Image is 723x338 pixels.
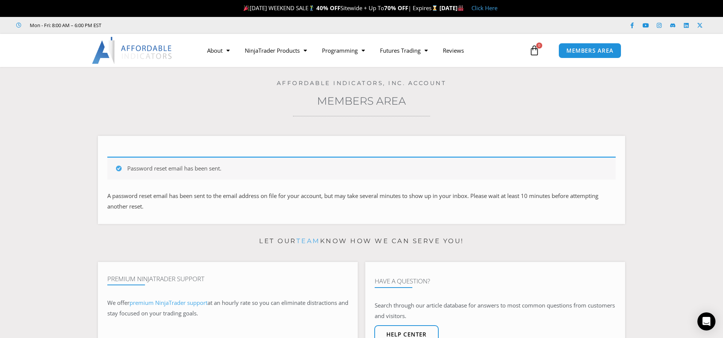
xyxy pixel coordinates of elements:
[107,191,616,212] p: A password reset email has been sent to the email address on file for your account, but may take ...
[458,5,464,11] img: 🏭
[386,332,427,337] span: Help center
[316,4,340,12] strong: 40% OFF
[112,21,225,29] iframe: Customer reviews powered by Trustpilot
[435,42,471,59] a: Reviews
[28,21,101,30] span: Mon - Fri: 8:00 AM – 6:00 PM EST
[277,79,447,87] a: Affordable Indicators, Inc. Account
[107,299,130,306] span: We offer
[375,300,616,321] p: Search through our article database for answers to most common questions from customers and visit...
[237,42,314,59] a: NinjaTrader Products
[200,42,237,59] a: About
[130,299,207,306] a: premium NinjaTrader support
[296,237,320,245] a: team
[244,5,249,11] img: 🎉
[518,40,551,61] a: 0
[309,5,314,11] img: 🏌️‍♂️
[471,4,497,12] a: Click Here
[384,4,408,12] strong: 70% OFF
[98,235,625,247] p: Let our know how we can serve you!
[536,43,542,49] span: 0
[317,94,406,107] a: Members Area
[107,157,616,180] div: Password reset email has been sent.
[242,4,439,12] span: [DATE] WEEKEND SALE Sitewide + Up To | Expires
[200,42,527,59] nav: Menu
[432,5,438,11] img: ⌛
[92,37,173,64] img: LogoAI | Affordable Indicators – NinjaTrader
[107,275,348,283] h4: Premium NinjaTrader Support
[439,4,464,12] strong: [DATE]
[697,312,715,330] div: Open Intercom Messenger
[372,42,435,59] a: Futures Trading
[566,48,613,53] span: MEMBERS AREA
[107,299,348,317] span: at an hourly rate so you can eliminate distractions and stay focused on your trading goals.
[558,43,621,58] a: MEMBERS AREA
[314,42,372,59] a: Programming
[375,277,616,285] h4: Have A Question?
